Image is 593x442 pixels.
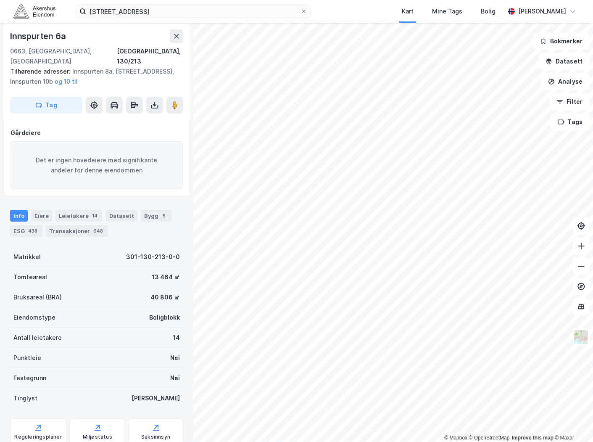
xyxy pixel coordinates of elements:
[11,128,183,138] div: Gårdeiere
[538,53,590,70] button: Datasett
[170,353,180,363] div: Nei
[117,46,183,66] div: [GEOGRAPHIC_DATA], 130/213
[432,6,462,16] div: Mine Tags
[15,434,62,440] div: Reguleringsplaner
[444,435,467,441] a: Mapbox
[31,210,52,222] div: Eiere
[551,114,590,130] button: Tags
[13,252,41,262] div: Matrikkel
[83,434,112,440] div: Miljøstatus
[13,393,37,403] div: Tinglyst
[150,292,180,302] div: 40 806 ㎡
[13,272,47,282] div: Tomteareal
[10,29,67,43] div: Innspurten 6a
[10,66,177,87] div: Innspurten 8a, [STREET_ADDRESS], Innspurten 10b
[90,212,99,220] div: 14
[13,4,55,19] img: akershus-eiendom-logo.9091f326c980b4bce74ccdd9f866810c.svg
[141,210,172,222] div: Bygg
[13,353,41,363] div: Punktleie
[533,33,590,50] button: Bokmerker
[10,97,82,114] button: Tag
[152,272,180,282] div: 13 464 ㎡
[10,210,28,222] div: Info
[512,435,553,441] a: Improve this map
[10,46,117,66] div: 0663, [GEOGRAPHIC_DATA], [GEOGRAPHIC_DATA]
[551,402,593,442] iframe: Chat Widget
[132,393,180,403] div: [PERSON_NAME]
[13,292,62,302] div: Bruksareal (BRA)
[149,312,180,323] div: Boligblokk
[126,252,180,262] div: 301-130-213-0-0
[481,6,495,16] div: Bolig
[46,225,108,237] div: Transaksjoner
[573,329,589,345] img: Z
[10,68,72,75] span: Tilhørende adresser:
[92,227,105,235] div: 648
[173,333,180,343] div: 14
[170,373,180,383] div: Nei
[541,73,590,90] button: Analyse
[10,225,42,237] div: ESG
[402,6,414,16] div: Kart
[13,333,62,343] div: Antall leietakere
[551,402,593,442] div: Kontrollprogram for chat
[26,227,39,235] div: 438
[11,141,183,189] div: Det er ingen hovedeiere med signifikante andeler for denne eiendommen
[106,210,137,222] div: Datasett
[141,434,170,440] div: Saksinnsyn
[13,373,46,383] div: Festegrunn
[469,435,510,441] a: OpenStreetMap
[86,5,300,18] input: Søk på adresse, matrikkel, gårdeiere, leietakere eller personer
[518,6,566,16] div: [PERSON_NAME]
[549,93,590,110] button: Filter
[13,312,55,323] div: Eiendomstype
[55,210,103,222] div: Leietakere
[160,212,169,220] div: 5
